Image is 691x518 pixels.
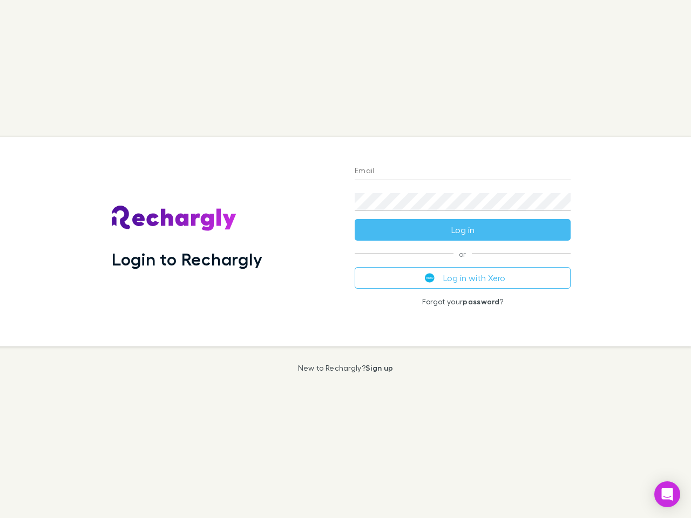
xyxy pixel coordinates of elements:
a: password [463,297,499,306]
button: Log in with Xero [355,267,571,289]
div: Open Intercom Messenger [654,481,680,507]
p: New to Rechargly? [298,364,394,372]
button: Log in [355,219,571,241]
img: Rechargly's Logo [112,206,237,231]
img: Xero's logo [425,273,435,283]
p: Forgot your ? [355,297,571,306]
a: Sign up [365,363,393,372]
h1: Login to Rechargly [112,249,262,269]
